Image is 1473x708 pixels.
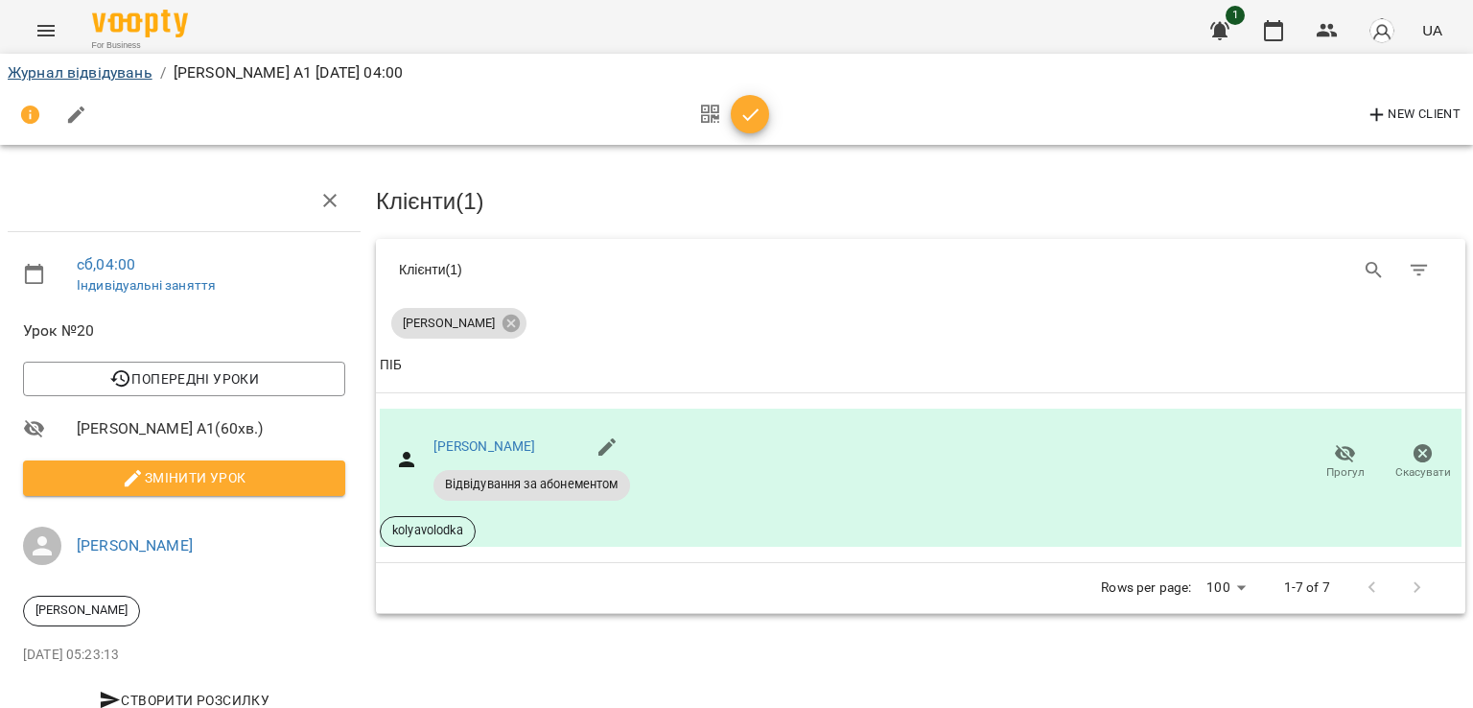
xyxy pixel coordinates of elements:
[433,438,536,454] a: [PERSON_NAME]
[92,39,188,52] span: For Business
[380,354,402,377] div: Sort
[77,536,193,555] a: [PERSON_NAME]
[77,255,135,273] a: сб , 04:00
[24,602,139,619] span: [PERSON_NAME]
[23,596,140,626] div: [PERSON_NAME]
[1226,6,1245,25] span: 1
[1351,248,1397,294] button: Search
[8,63,152,82] a: Журнал відвідувань
[38,367,330,390] span: Попередні уроки
[1326,464,1365,481] span: Прогул
[1368,17,1395,44] img: avatar_s.png
[376,189,1465,214] h3: Клієнти ( 1 )
[391,315,506,332] span: [PERSON_NAME]
[381,522,475,539] span: kolyavolodka
[1415,12,1450,48] button: UA
[1101,578,1191,598] p: Rows per page:
[1422,20,1442,40] span: UA
[399,260,906,279] div: Клієнти ( 1 )
[77,277,216,293] a: Індивідуальні заняття
[38,466,330,489] span: Змінити урок
[391,308,526,339] div: [PERSON_NAME]
[23,646,345,665] p: [DATE] 05:23:13
[92,10,188,37] img: Voopty Logo
[23,460,345,495] button: Змінити урок
[1384,436,1461,489] button: Скасувати
[433,476,630,493] span: Відвідування за абонементом
[160,61,166,84] li: /
[77,417,345,440] span: [PERSON_NAME] А1 ( 60 хв. )
[1396,248,1442,294] button: Фільтр
[23,319,345,342] span: Урок №20
[1199,574,1252,602] div: 100
[380,354,402,377] div: ПІБ
[8,61,1465,84] nav: breadcrumb
[1366,104,1461,127] span: New Client
[23,8,69,54] button: Menu
[1361,100,1465,130] button: New Client
[23,362,345,396] button: Попередні уроки
[376,239,1465,300] div: Table Toolbar
[1284,578,1330,598] p: 1-7 of 7
[1395,464,1451,481] span: Скасувати
[380,354,1461,377] span: ПІБ
[1306,436,1384,489] button: Прогул
[174,61,403,84] p: [PERSON_NAME] А1 [DATE] 04:00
